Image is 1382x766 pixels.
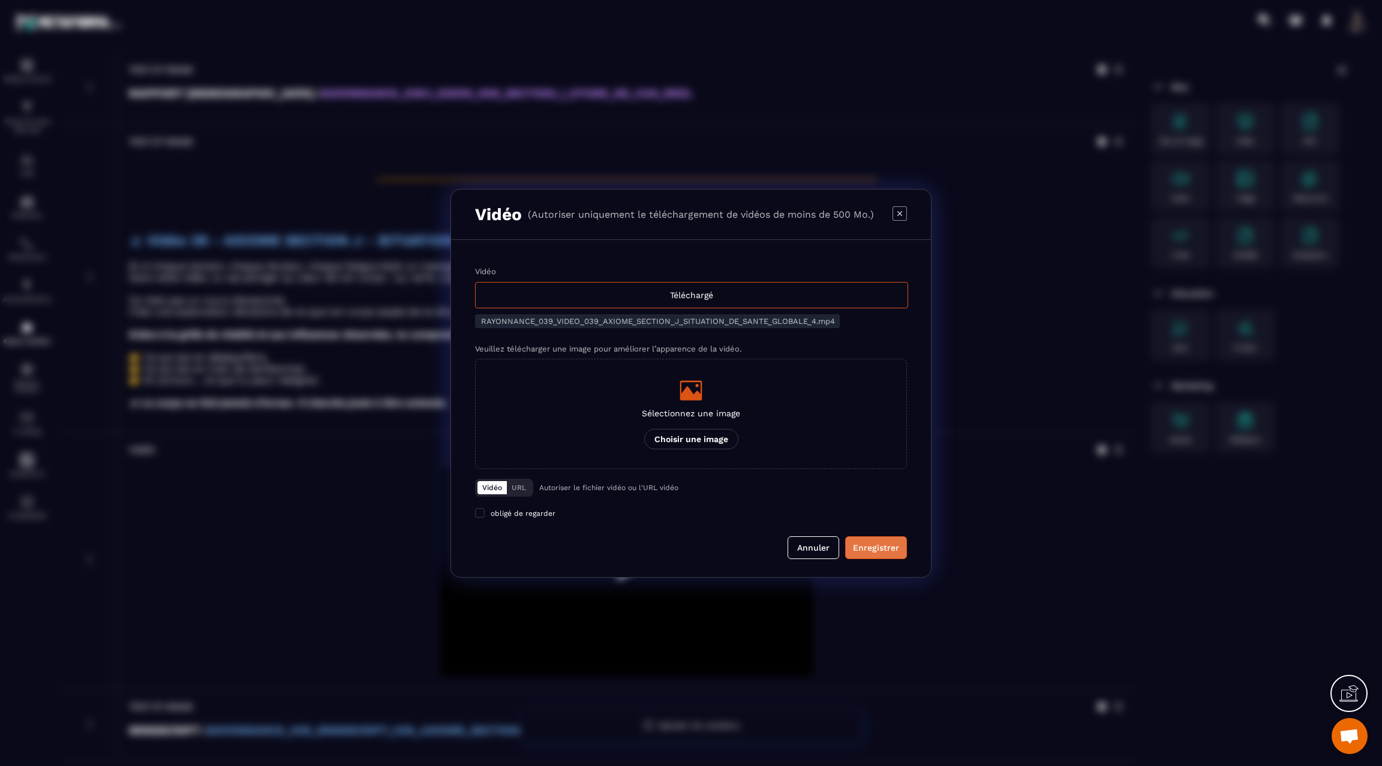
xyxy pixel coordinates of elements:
[481,317,835,326] span: RAYONNANCE_039_VIDEO_039_AXIOME_SECTION_J_SITUATION_DE_SANTE_GLOBALE_4.mp4
[1332,718,1368,754] div: Ouvrir le chat
[788,536,839,559] button: Annuler
[475,282,908,308] div: Téléchargé
[475,205,522,224] h3: Vidéo
[475,344,741,353] label: Veuillez télécharger une image pour améliorer l’apparence de la vidéo.
[845,536,907,559] button: Enregistrer
[477,481,507,494] button: Vidéo
[644,429,738,449] p: Choisir une image
[491,509,555,518] span: obligé de regarder
[853,542,899,554] div: Enregistrer
[642,408,740,418] p: Sélectionnez une image
[528,209,874,220] p: (Autoriser uniquement le téléchargement de vidéos de moins de 500 Mo.)
[475,267,496,276] label: Vidéo
[539,483,678,492] p: Autoriser le fichier vidéo ou l'URL vidéo
[507,481,531,494] button: URL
